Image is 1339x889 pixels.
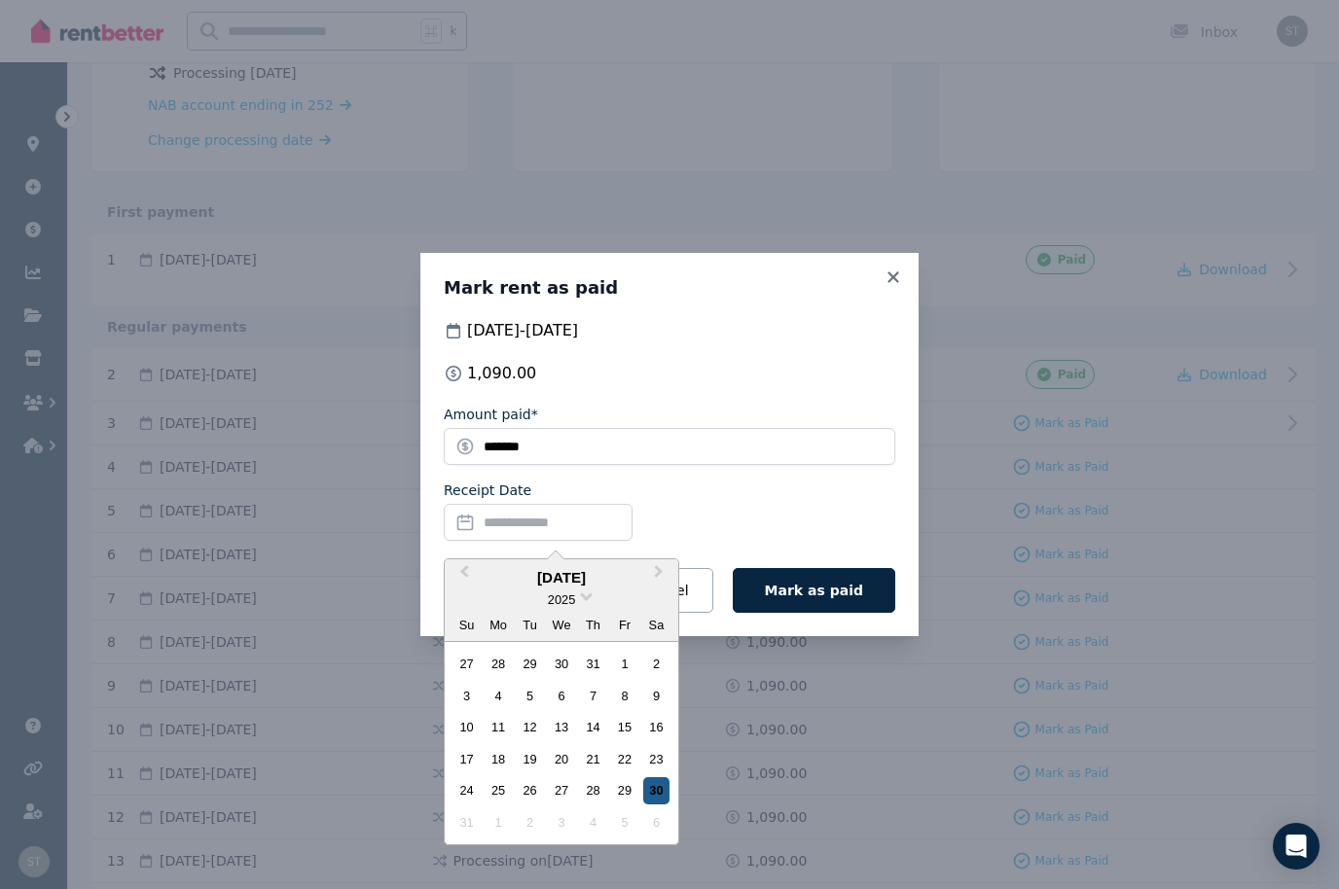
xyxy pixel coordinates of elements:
[467,319,578,342] span: [DATE] - [DATE]
[453,714,480,740] div: Choose Sunday, August 10th, 2025
[517,683,543,709] div: Choose Tuesday, August 5th, 2025
[486,651,512,677] div: Choose Monday, July 28th, 2025
[486,714,512,740] div: Choose Monday, August 11th, 2025
[517,714,543,740] div: Choose Tuesday, August 12th, 2025
[486,612,512,638] div: Mo
[548,592,575,607] span: 2025
[645,561,676,592] button: Next Month
[517,746,543,772] div: Choose Tuesday, August 19th, 2025
[486,809,512,836] div: Not available Monday, September 1st, 2025
[611,777,637,803] div: Choose Friday, August 29th, 2025
[548,746,574,772] div: Choose Wednesday, August 20th, 2025
[453,777,480,803] div: Choose Sunday, August 24th, 2025
[580,683,606,709] div: Choose Thursday, August 7th, 2025
[580,809,606,836] div: Not available Thursday, September 4th, 2025
[580,746,606,772] div: Choose Thursday, August 21st, 2025
[486,777,512,803] div: Choose Monday, August 25th, 2025
[517,777,543,803] div: Choose Tuesday, August 26th, 2025
[643,746,669,772] div: Choose Saturday, August 23rd, 2025
[444,276,895,300] h3: Mark rent as paid
[611,809,637,836] div: Not available Friday, September 5th, 2025
[447,561,478,592] button: Previous Month
[643,809,669,836] div: Not available Saturday, September 6th, 2025
[580,612,606,638] div: Th
[451,649,671,838] div: month 2025-08
[548,809,574,836] div: Not available Wednesday, September 3rd, 2025
[486,746,512,772] div: Choose Monday, August 18th, 2025
[517,809,543,836] div: Not available Tuesday, September 2nd, 2025
[733,568,895,613] button: Mark as paid
[548,683,574,709] div: Choose Wednesday, August 6th, 2025
[611,651,637,677] div: Choose Friday, August 1st, 2025
[548,651,574,677] div: Choose Wednesday, July 30th, 2025
[517,651,543,677] div: Choose Tuesday, July 29th, 2025
[453,683,480,709] div: Choose Sunday, August 3rd, 2025
[643,683,669,709] div: Choose Saturday, August 9th, 2025
[580,651,606,677] div: Choose Thursday, July 31st, 2025
[548,777,574,803] div: Choose Wednesday, August 27th, 2025
[548,714,574,740] div: Choose Wednesday, August 13th, 2025
[611,714,637,740] div: Choose Friday, August 15th, 2025
[548,612,574,638] div: We
[453,746,480,772] div: Choose Sunday, August 17th, 2025
[453,809,480,836] div: Not available Sunday, August 31st, 2025
[580,714,606,740] div: Choose Thursday, August 14th, 2025
[453,612,480,638] div: Su
[1273,823,1320,870] div: Open Intercom Messenger
[643,714,669,740] div: Choose Saturday, August 16th, 2025
[611,746,637,772] div: Choose Friday, August 22nd, 2025
[643,777,669,803] div: Choose Saturday, August 30th, 2025
[453,651,480,677] div: Choose Sunday, July 27th, 2025
[643,651,669,677] div: Choose Saturday, August 2nd, 2025
[445,567,678,589] div: [DATE]
[643,612,669,638] div: Sa
[765,583,863,598] span: Mark as paid
[444,480,531,500] label: Receipt Date
[467,362,536,385] span: 1,090.00
[486,683,512,709] div: Choose Monday, August 4th, 2025
[517,612,543,638] div: Tu
[611,683,637,709] div: Choose Friday, August 8th, 2025
[580,777,606,803] div: Choose Thursday, August 28th, 2025
[444,405,538,424] label: Amount paid*
[611,612,637,638] div: Fr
